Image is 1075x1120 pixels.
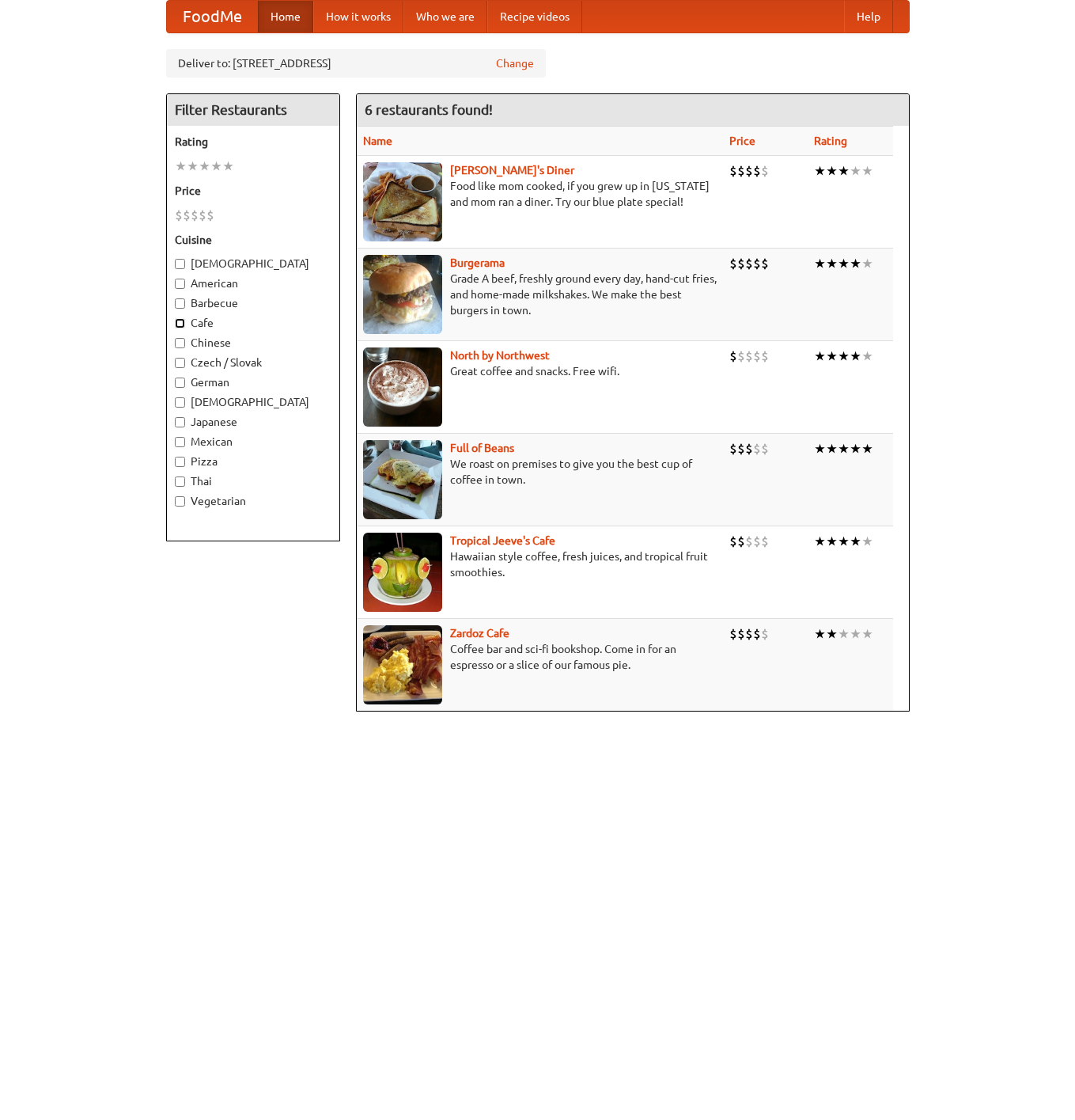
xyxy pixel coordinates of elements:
[363,533,442,612] img: jeeves.jpg
[737,162,745,180] li: $
[363,162,442,241] img: sallys.jpg
[175,394,331,410] label: [DEMOGRAPHIC_DATA]
[175,158,187,175] li: ★
[175,454,331,469] label: Pizza
[861,440,873,457] li: ★
[175,374,331,390] label: German
[175,318,185,328] input: Cafe
[175,232,331,248] h5: Cuisine
[826,255,838,272] li: ★
[222,158,234,175] li: ★
[175,434,331,450] label: Mexican
[838,533,850,550] li: ★
[745,255,753,272] li: $
[210,158,222,175] li: ★
[753,533,761,550] li: $
[729,440,737,457] li: $
[850,625,861,643] li: ★
[850,255,861,272] li: ★
[814,135,847,147] a: Rating
[363,440,442,519] img: beans.jpg
[814,440,826,457] li: ★
[363,641,717,673] p: Coffee bar and sci-fi bookshop. Come in for an espresso or a slice of our famous pie.
[258,1,313,32] a: Home
[450,164,574,177] a: [PERSON_NAME]'s Diner
[753,255,761,272] li: $
[363,255,442,334] img: burgerama.jpg
[737,255,745,272] li: $
[175,437,185,447] input: Mexican
[365,102,493,117] ng-pluralize: 6 restaurants found!
[850,162,861,180] li: ★
[167,94,339,126] h4: Filter Restaurants
[745,440,753,457] li: $
[175,417,185,427] input: Japanese
[729,347,737,365] li: $
[761,162,769,180] li: $
[187,158,199,175] li: ★
[838,440,850,457] li: ★
[838,625,850,643] li: ★
[363,363,717,379] p: Great coffee and snacks. Free wifi.
[450,349,550,362] a: North by Northwest
[838,162,850,180] li: ★
[167,1,258,32] a: FoodMe
[175,134,331,150] h5: Rating
[450,534,555,547] b: Tropical Jeeve's Cafe
[450,442,514,454] b: Full of Beans
[175,378,185,388] input: German
[363,135,392,147] a: Name
[814,162,826,180] li: ★
[753,162,761,180] li: $
[745,347,753,365] li: $
[363,549,717,580] p: Hawaiian style coffee, fresh juices, and tropical fruit smoothies.
[175,207,183,224] li: $
[363,271,717,318] p: Grade A beef, freshly ground every day, hand-cut fries, and home-made milkshakes. We make the bes...
[861,347,873,365] li: ★
[826,533,838,550] li: ★
[850,533,861,550] li: ★
[496,55,534,71] a: Change
[175,315,331,331] label: Cafe
[175,256,331,271] label: [DEMOGRAPHIC_DATA]
[363,456,717,488] p: We roast on premises to give you the best cup of coffee in town.
[199,158,210,175] li: ★
[745,162,753,180] li: $
[861,162,873,180] li: ★
[826,440,838,457] li: ★
[729,255,737,272] li: $
[850,440,861,457] li: ★
[175,279,185,289] input: American
[737,347,745,365] li: $
[175,183,331,199] h5: Price
[175,275,331,291] label: American
[838,255,850,272] li: ★
[753,440,761,457] li: $
[861,533,873,550] li: ★
[850,347,861,365] li: ★
[814,347,826,365] li: ★
[844,1,893,32] a: Help
[761,533,769,550] li: $
[761,440,769,457] li: $
[861,625,873,643] li: ★
[175,298,185,309] input: Barbecue
[191,207,199,224] li: $
[175,493,331,509] label: Vegetarian
[363,625,442,704] img: zardoz.jpg
[753,347,761,365] li: $
[450,256,505,269] a: Burgerama
[737,533,745,550] li: $
[183,207,191,224] li: $
[745,533,753,550] li: $
[166,49,546,78] div: Deliver to: [STREET_ADDRESS]
[729,135,755,147] a: Price
[175,476,185,487] input: Thai
[838,347,850,365] li: ★
[450,627,509,640] b: Zardoz Cafe
[175,414,331,430] label: Japanese
[363,347,442,427] img: north.jpg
